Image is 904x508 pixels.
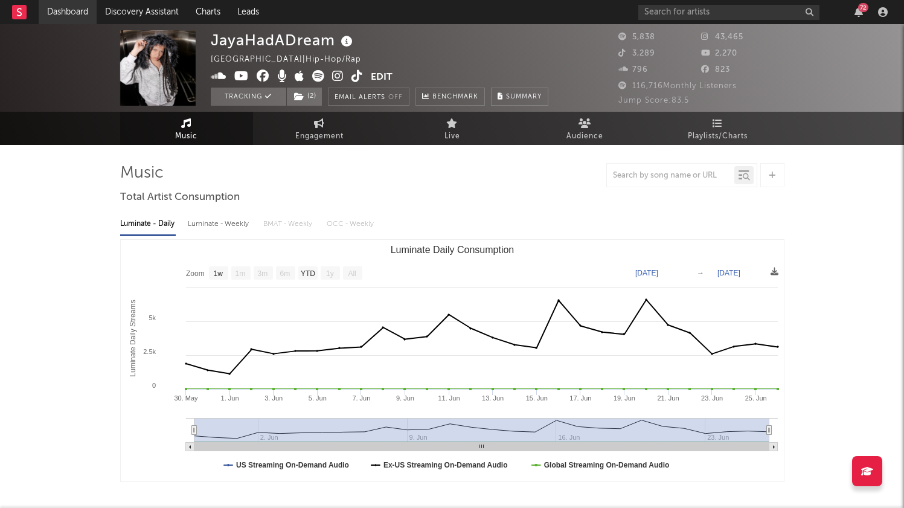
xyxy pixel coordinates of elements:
[569,394,591,402] text: 17. Jun
[697,269,704,277] text: →
[186,269,205,278] text: Zoom
[211,30,356,50] div: JayaHadADream
[253,112,386,145] a: Engagement
[388,94,403,101] em: Off
[211,88,286,106] button: Tracking
[543,461,669,469] text: Global Streaming On-Demand Audio
[120,214,176,234] div: Luminate - Daily
[438,394,460,402] text: 11. Jun
[371,70,393,85] button: Edit
[264,394,283,402] text: 3. Jun
[701,66,730,74] span: 823
[348,269,356,278] text: All
[618,33,655,41] span: 5,838
[444,129,460,144] span: Live
[415,88,485,106] a: Benchmark
[618,82,737,90] span: 116,716 Monthly Listeners
[120,112,253,145] a: Music
[618,66,648,74] span: 796
[652,112,784,145] a: Playlists/Charts
[129,300,137,376] text: Luminate Daily Streams
[211,53,375,67] div: [GEOGRAPHIC_DATA] | Hip-Hop/Rap
[295,129,344,144] span: Engagement
[188,214,251,234] div: Luminate - Weekly
[120,190,240,205] span: Total Artist Consumption
[858,3,868,12] div: 72
[701,50,737,57] span: 2,270
[149,314,156,321] text: 5k
[286,88,322,106] span: ( 2 )
[701,394,723,402] text: 23. Jun
[143,348,156,355] text: 2.5k
[506,94,542,100] span: Summary
[152,382,155,389] text: 0
[300,269,315,278] text: YTD
[220,394,239,402] text: 1. Jun
[326,269,334,278] text: 1y
[174,394,198,402] text: 30. May
[482,394,504,402] text: 13. Jun
[717,269,740,277] text: [DATE]
[257,269,268,278] text: 3m
[236,461,349,469] text: US Streaming On-Demand Audio
[854,7,863,17] button: 72
[701,33,743,41] span: 43,465
[607,171,734,181] input: Search by song name or URL
[287,88,322,106] button: (2)
[638,5,819,20] input: Search for artists
[390,245,514,255] text: Luminate Daily Consumption
[280,269,290,278] text: 6m
[383,461,507,469] text: Ex-US Streaming On-Demand Audio
[396,394,414,402] text: 9. Jun
[657,394,679,402] text: 21. Jun
[308,394,326,402] text: 5. Jun
[618,50,655,57] span: 3,289
[688,129,748,144] span: Playlists/Charts
[352,394,370,402] text: 7. Jun
[491,88,548,106] button: Summary
[525,394,547,402] text: 15. Jun
[235,269,245,278] text: 1m
[519,112,652,145] a: Audience
[386,112,519,145] a: Live
[618,97,689,104] span: Jump Score: 83.5
[121,240,784,481] svg: Luminate Daily Consumption
[635,269,658,277] text: [DATE]
[328,88,409,106] button: Email AlertsOff
[432,90,478,104] span: Benchmark
[566,129,603,144] span: Audience
[213,269,223,278] text: 1w
[745,394,766,402] text: 25. Jun
[175,129,197,144] span: Music
[613,394,635,402] text: 19. Jun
